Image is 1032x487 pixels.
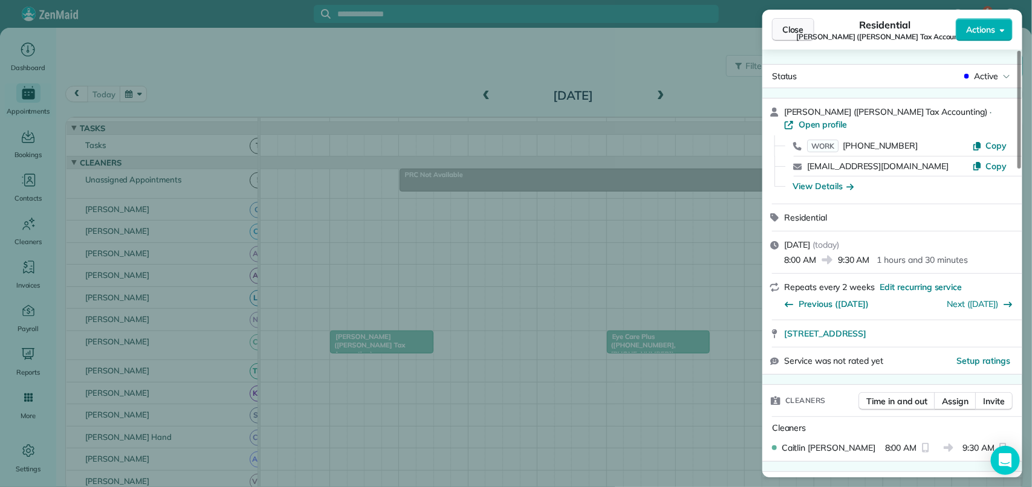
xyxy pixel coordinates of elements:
[838,254,870,266] span: 9:30 AM
[957,355,1011,366] span: Setup ratings
[885,442,917,454] span: 8:00 AM
[799,298,869,310] span: Previous ([DATE])
[784,212,827,223] span: Residential
[784,355,883,367] span: Service was not rated yet
[784,239,810,250] span: [DATE]
[974,70,998,82] span: Active
[796,32,973,42] span: [PERSON_NAME] ([PERSON_NAME] Tax Accounting)
[843,140,918,151] span: [PHONE_NUMBER]
[987,107,994,117] span: ·
[772,71,797,82] span: Status
[985,140,1007,151] span: Copy
[784,118,848,131] a: Open profile
[807,161,949,172] a: [EMAIL_ADDRESS][DOMAIN_NAME]
[985,161,1007,172] span: Copy
[972,140,1007,152] button: Copy
[793,180,854,192] button: View Details
[785,395,826,407] span: Cleaners
[966,24,995,36] span: Actions
[991,446,1020,475] div: Open Intercom Messenger
[784,327,1015,340] a: [STREET_ADDRESS]
[972,160,1007,172] button: Copy
[880,281,962,293] span: Edit recurring service
[784,254,816,266] span: 8:00 AM
[963,442,995,454] span: 9:30 AM
[784,106,987,117] span: [PERSON_NAME] ([PERSON_NAME] Tax Accounting)
[947,298,1013,310] button: Next ([DATE])
[866,395,927,407] span: Time in and out
[934,392,976,410] button: Assign
[942,395,969,407] span: Assign
[877,254,967,266] p: 1 hours and 30 minutes
[772,18,814,41] button: Close
[813,239,839,250] span: ( today )
[784,282,875,292] span: Repeats every 2 weeks
[807,140,918,152] a: WORK[PHONE_NUMBER]
[772,422,806,433] span: Cleaners
[784,298,869,310] button: Previous ([DATE])
[975,392,1013,410] button: Invite
[782,24,804,36] span: Close
[860,18,911,32] span: Residential
[957,355,1011,367] button: Setup ratings
[807,140,839,152] span: WORK
[947,298,999,309] a: Next ([DATE])
[858,392,935,410] button: Time in and out
[799,118,848,131] span: Open profile
[784,327,866,340] span: [STREET_ADDRESS]
[782,442,875,454] span: Caitlin [PERSON_NAME]
[983,395,1005,407] span: Invite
